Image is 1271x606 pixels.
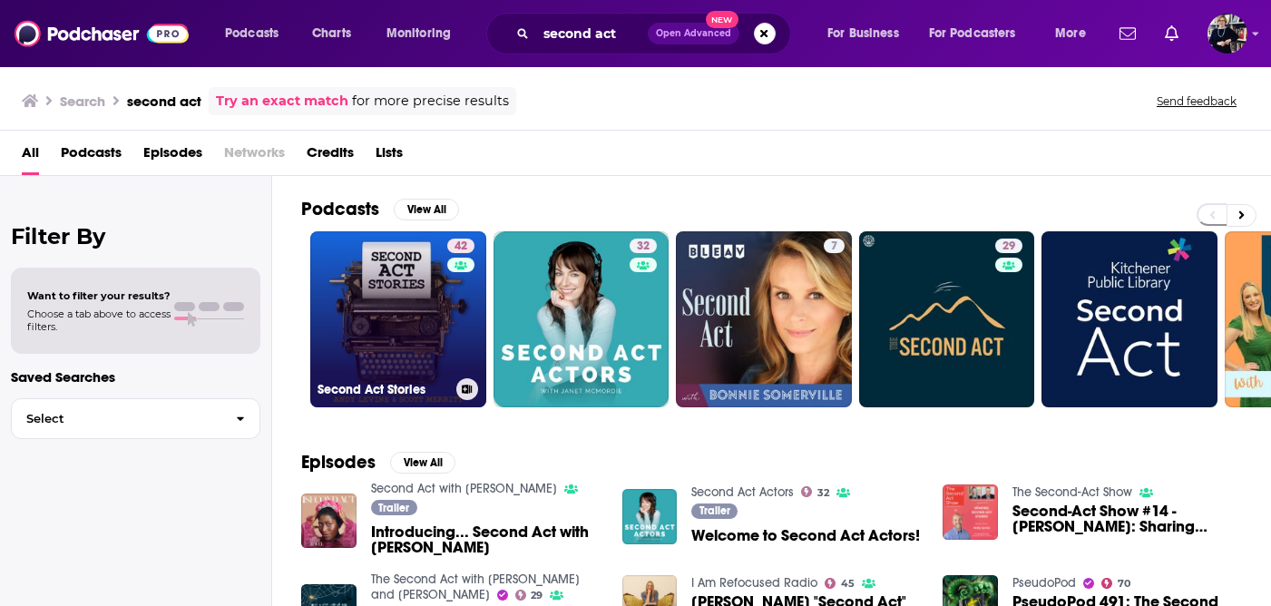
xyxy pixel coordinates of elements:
a: PodcastsView All [301,198,459,220]
a: Introducing... Second Act with Ateh Jewel [371,524,601,555]
span: For Podcasters [929,21,1016,46]
a: Episodes [143,138,202,175]
button: open menu [1042,19,1109,48]
p: Saved Searches [11,368,260,386]
h3: Search [60,93,105,110]
span: 29 [1002,238,1015,256]
a: 7 [676,231,852,407]
span: 7 [831,238,837,256]
span: Select [12,413,221,425]
a: Show notifications dropdown [1112,18,1143,49]
h2: Episodes [301,451,376,474]
span: Want to filter your results? [27,289,171,302]
span: Open Advanced [656,29,731,38]
span: Networks [224,138,285,175]
span: Monitoring [386,21,451,46]
div: Search podcasts, credits, & more... [504,13,808,54]
button: open menu [374,19,474,48]
a: The Second Act with Michael and John [371,572,580,602]
button: open menu [212,19,302,48]
span: For Business [827,21,899,46]
a: 42 [447,239,474,253]
a: Podcasts [61,138,122,175]
a: Welcome to Second Act Actors! [691,528,920,543]
a: 29 [859,231,1035,407]
a: Second Act Actors [691,484,794,500]
a: The Second-Act Show [1012,484,1132,500]
span: Podcasts [225,21,279,46]
span: 45 [841,580,855,588]
span: Choose a tab above to access filters. [27,308,171,333]
a: 29 [515,590,543,601]
h3: second act [127,93,201,110]
span: for more precise results [352,91,509,112]
h2: Filter By [11,223,260,249]
button: View All [394,199,459,220]
span: 32 [637,238,650,256]
span: Trailer [699,505,730,516]
img: Second-Act Show #14 - Andy Levine: Sharing Second-Act Stories [943,484,998,540]
button: Select [11,398,260,439]
img: Welcome to Second Act Actors! [622,489,678,544]
a: 32 [801,486,829,497]
span: Logged in as ndewey [1207,14,1247,54]
span: 42 [455,238,467,256]
button: Open AdvancedNew [648,23,739,44]
button: open menu [815,19,922,48]
span: 32 [817,489,829,497]
a: 7 [824,239,845,253]
a: Show notifications dropdown [1158,18,1186,49]
button: View All [390,452,455,474]
span: Introducing... Second Act with [PERSON_NAME] [371,524,601,555]
span: New [706,11,738,28]
span: Charts [312,21,351,46]
a: 70 [1101,578,1130,589]
span: Second-Act Show #14 - [PERSON_NAME]: Sharing Second-Act Stories [1012,503,1242,534]
a: Second Act with Ateh Jewel [371,481,557,496]
a: 29 [995,239,1022,253]
h3: Second Act Stories [318,382,449,397]
a: 32 [494,231,670,407]
a: Charts [300,19,362,48]
span: Trailer [378,503,409,513]
span: 70 [1118,580,1130,588]
a: 45 [825,578,855,589]
h2: Podcasts [301,198,379,220]
a: Lists [376,138,403,175]
button: Show profile menu [1207,14,1247,54]
a: PseudoPod [1012,575,1076,591]
span: More [1055,21,1086,46]
img: User Profile [1207,14,1247,54]
input: Search podcasts, credits, & more... [536,19,648,48]
button: open menu [917,19,1042,48]
a: 42Second Act Stories [310,231,486,407]
span: 29 [531,591,543,600]
a: 32 [630,239,657,253]
img: Introducing... Second Act with Ateh Jewel [301,494,357,549]
button: Send feedback [1151,93,1242,109]
a: Second-Act Show #14 - Andy Levine: Sharing Second-Act Stories [1012,503,1242,534]
a: Credits [307,138,354,175]
a: EpisodesView All [301,451,455,474]
a: I Am Refocused Radio [691,575,817,591]
a: Try an exact match [216,91,348,112]
img: Podchaser - Follow, Share and Rate Podcasts [15,16,189,51]
a: All [22,138,39,175]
